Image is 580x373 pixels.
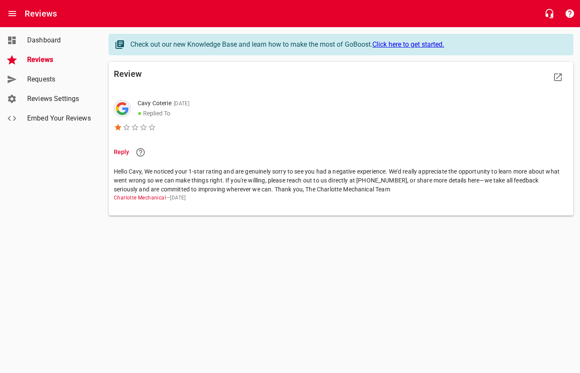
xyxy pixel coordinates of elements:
span: Dashboard [27,35,92,45]
p: Cavy Coterie [138,99,189,108]
span: Embed Your Reviews [27,113,92,123]
a: View Review Site [548,67,568,87]
div: Google [114,100,131,117]
p: Replied To [138,108,189,118]
span: Reviews [27,55,92,65]
button: Open drawer [2,3,23,24]
span: [DATE] [172,101,189,107]
div: Check out our new Knowledge Base and learn how to make the most of GoBoost. [130,39,564,50]
img: google-dark.png [114,100,131,117]
li: Reply [114,142,568,163]
a: Learn more about responding to reviews [130,142,151,163]
button: Live Chat [539,3,560,24]
span: Reviews Settings [27,94,92,104]
span: Hello Cavy, We noticed your 1-star rating and are genuinely sorry to see you had a negative exper... [114,167,561,194]
h6: Reviews [25,7,57,20]
button: Support Portal [560,3,580,24]
span: ● [138,109,142,117]
span: Requests [27,74,92,84]
h6: Review [114,67,341,81]
span: — [DATE] [114,194,561,202]
a: Click here to get started. [372,40,444,48]
span: Charlotte Mechanical [114,195,166,201]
